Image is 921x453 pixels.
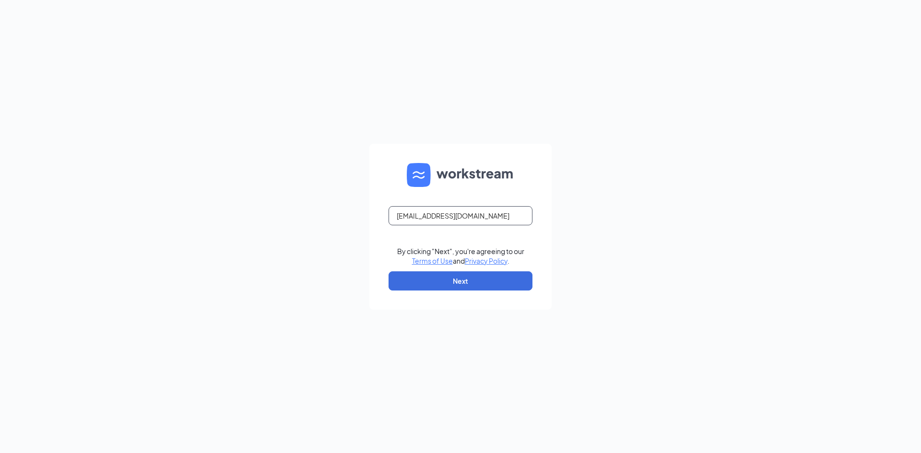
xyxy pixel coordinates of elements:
img: WS logo and Workstream text [407,163,514,187]
a: Privacy Policy [465,256,508,265]
input: Email [389,206,532,225]
button: Next [389,271,532,290]
a: Terms of Use [412,256,453,265]
div: By clicking "Next", you're agreeing to our and . [397,246,524,266]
